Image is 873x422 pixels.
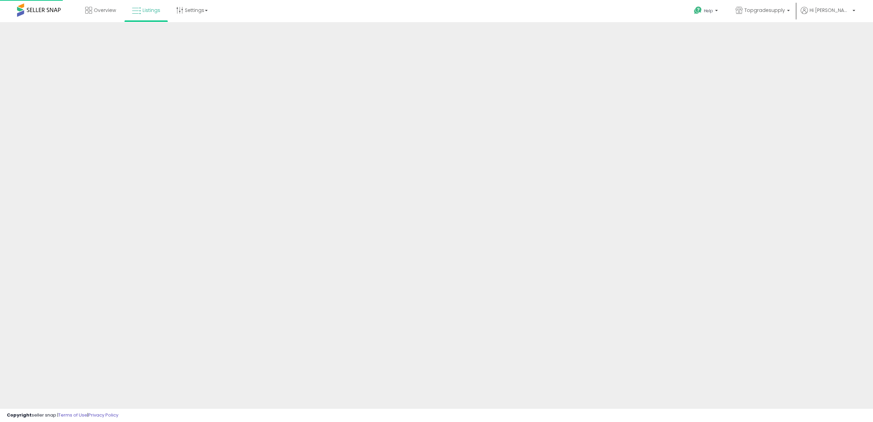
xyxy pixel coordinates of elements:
[704,8,713,14] span: Help
[810,7,850,14] span: Hi [PERSON_NAME]
[689,1,725,22] a: Help
[143,7,160,14] span: Listings
[744,7,785,14] span: Topgradesupply
[694,6,702,15] i: Get Help
[94,7,116,14] span: Overview
[801,7,855,22] a: Hi [PERSON_NAME]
